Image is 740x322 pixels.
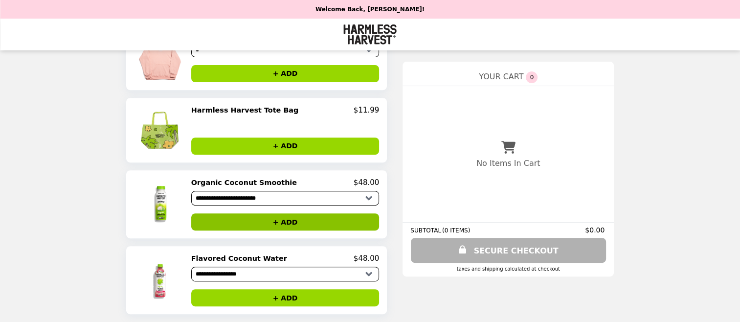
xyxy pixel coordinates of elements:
[442,227,470,234] span: ( 0 ITEMS )
[135,106,187,155] img: Harmless Harvest Tote Bag
[191,191,380,206] select: Select a product variant
[526,71,538,83] span: 0
[585,226,606,234] span: $0.00
[315,6,425,13] p: Welcome Back, [PERSON_NAME]!
[191,267,380,281] select: Select a product variant
[410,227,442,234] span: SUBTOTAL
[134,178,189,230] img: Organic Coconut Smoothie
[410,266,606,272] div: Taxes and Shipping calculated at checkout
[354,106,380,115] p: $11.99
[476,159,540,168] p: No Items In Cart
[354,254,380,263] p: $48.00
[191,106,303,115] h2: Harmless Harvest Tote Bag
[191,254,291,263] h2: Flavored Coconut Water
[354,178,380,187] p: $48.00
[479,72,523,81] span: YOUR CART
[191,138,380,155] button: + ADD
[191,178,301,187] h2: Organic Coconut Smoothie
[191,289,380,306] button: + ADD
[134,254,189,306] img: Flavored Coconut Water
[191,213,380,230] button: + ADD
[344,24,397,45] img: Brand Logo
[191,65,380,82] button: + ADD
